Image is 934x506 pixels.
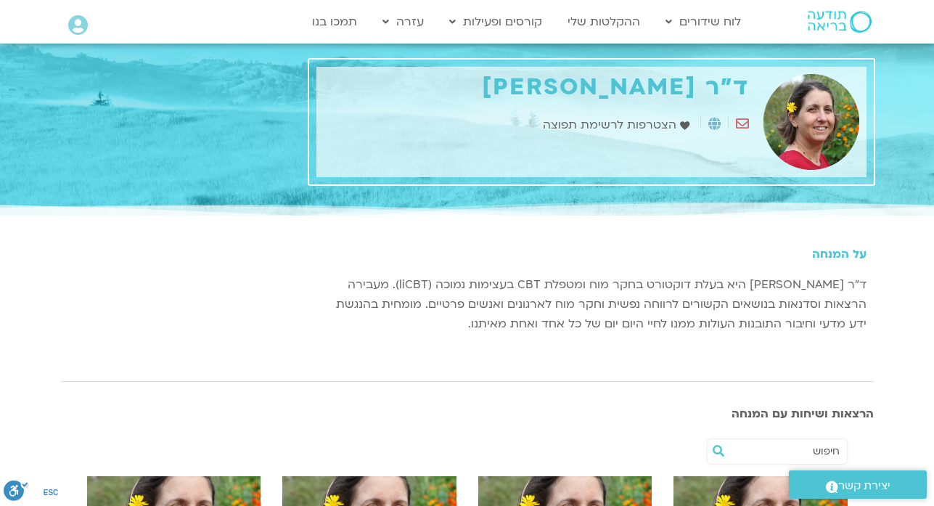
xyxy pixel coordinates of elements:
[560,8,647,36] a: ההקלטות שלי
[838,476,890,496] span: יצירת קשר
[305,8,364,36] a: תמכו בנו
[808,11,872,33] img: תודעה בריאה
[789,470,927,499] a: יצירת קשר
[729,439,840,464] input: חיפוש
[375,8,431,36] a: עזרה
[658,8,748,36] a: לוח שידורים
[543,115,680,135] span: הצטרפות לרשימת תפוצה
[61,407,874,420] h3: הרצאות ושיחות עם המנחה
[324,74,749,101] h1: ד"ר [PERSON_NAME]
[316,275,867,334] p: ד״ר [PERSON_NAME] היא בעלת דוקטורט בחקר מוח ומטפלת CBT בעצימות נמוכה (liCBT). מעבירה הרצאות וסדנא...
[316,248,867,261] h5: על המנחה
[442,8,549,36] a: קורסים ופעילות
[543,115,693,135] a: הצטרפות לרשימת תפוצה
